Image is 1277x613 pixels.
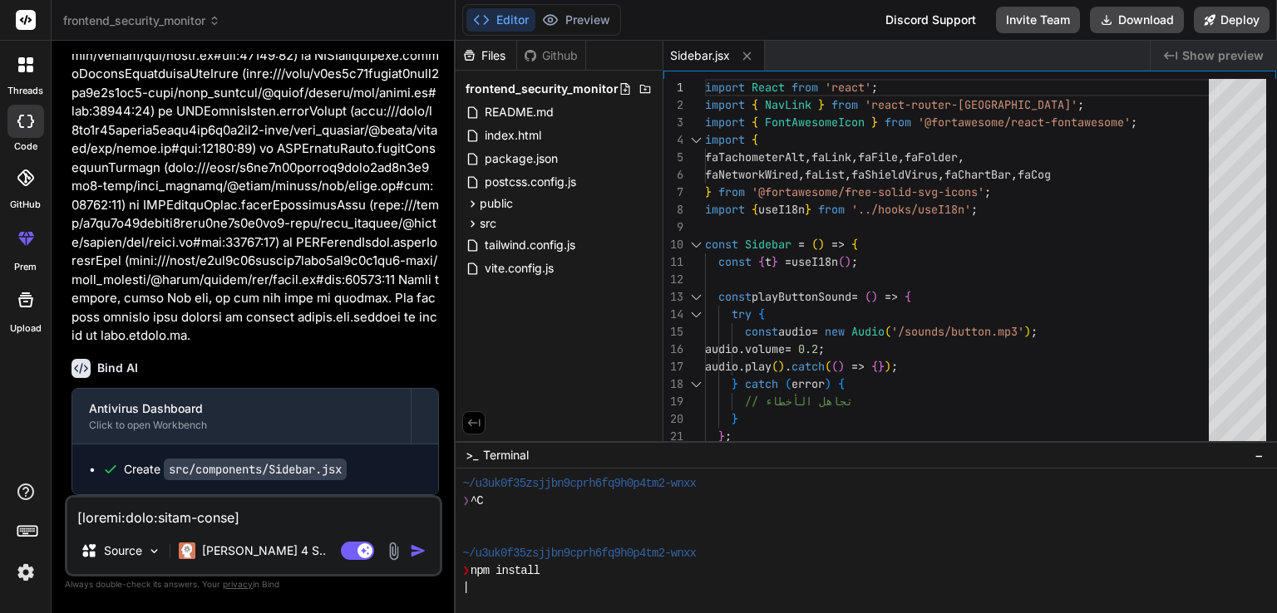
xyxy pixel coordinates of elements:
span: ( [831,359,838,374]
div: 18 [663,375,683,393]
span: ; [851,254,858,269]
span: catch [791,359,825,374]
span: ( [885,324,891,339]
span: postcss.config.js [483,172,578,192]
span: , [851,150,858,164]
span: from [818,202,845,217]
span: } [871,115,878,130]
div: 14 [663,306,683,323]
span: } [732,411,738,426]
span: 0.2 [798,341,818,356]
span: ; [818,341,825,356]
div: Discord Support [875,7,986,33]
span: new [825,324,845,339]
span: { [758,306,765,321]
span: ~/u3uk0f35zsjjbn9cprh6fq9h0p4tm2-wnxx [462,545,696,562]
span: . [738,341,745,356]
span: ^C [471,493,483,510]
h6: Bind AI [97,360,138,376]
span: } [732,376,738,391]
span: => [885,289,898,304]
div: 11 [663,253,683,271]
span: try [732,306,752,321]
span: ; [1131,115,1137,130]
div: Click to open Workbench [89,419,394,432]
div: 12 [663,271,683,288]
span: ) [845,254,851,269]
span: ❯ [462,493,470,510]
span: , [938,167,944,182]
span: src [480,215,496,232]
span: Audio [851,324,885,339]
span: = [798,237,805,252]
span: ❯ [462,562,470,580]
img: settings [12,558,40,586]
span: npm install [471,562,540,580]
span: { [758,254,765,269]
span: from [831,97,858,112]
span: , [958,150,964,164]
span: , [798,167,805,182]
span: import [705,80,745,95]
span: '../hooks/useI18n' [851,202,971,217]
span: // تجاهل الأخطاء [745,394,853,409]
span: ( [785,376,791,391]
div: 15 [663,323,683,341]
span: = [811,324,818,339]
span: vite.config.js [483,258,555,278]
div: Click to collapse the range. [685,375,707,393]
span: } [818,97,825,112]
span: ; [971,202,978,217]
span: , [805,150,811,164]
span: ( [825,359,831,374]
div: 17 [663,358,683,375]
span: React [752,80,785,95]
span: faFile [858,150,898,164]
span: { [752,132,758,147]
span: { [838,376,845,391]
div: 4 [663,131,683,149]
span: } [718,429,725,444]
img: attachment [384,542,403,561]
span: ; [1031,324,1038,339]
span: const [745,324,778,339]
span: frontend_security_monitor [63,12,220,29]
label: code [14,140,37,154]
span: const [705,237,738,252]
img: Pick Models [147,544,161,558]
span: ) [1024,324,1031,339]
span: const [718,289,752,304]
span: { [752,97,758,112]
label: prem [14,260,37,274]
img: Claude 4 Sonnet [179,542,195,559]
div: Files [456,47,516,64]
button: Deploy [1194,7,1270,33]
span: faChartBar [944,167,1011,182]
div: 1 [663,79,683,96]
label: threads [7,84,43,98]
div: 13 [663,288,683,306]
span: faFolder [905,150,958,164]
div: 3 [663,114,683,131]
span: privacy [223,579,253,589]
code: src/components/Sidebar.jsx [164,459,347,480]
span: catch [745,376,778,391]
span: = [785,341,791,356]
span: from [791,80,818,95]
div: Click to collapse the range. [685,131,707,149]
span: audio [778,324,811,339]
span: 'react' [825,80,871,95]
span: audio [705,341,738,356]
button: − [1251,442,1267,468]
span: => [851,359,865,374]
span: faTachometerAlt [705,150,805,164]
span: ~/u3uk0f35zsjjbn9cprh6fq9h0p4tm2-wnxx [462,475,696,493]
span: import [705,115,745,130]
span: . [738,359,745,374]
span: index.html [483,125,543,145]
div: 7 [663,184,683,201]
span: ( [838,254,845,269]
span: ; [1077,97,1084,112]
span: , [898,150,905,164]
div: Antivirus Dashboard [89,400,394,417]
